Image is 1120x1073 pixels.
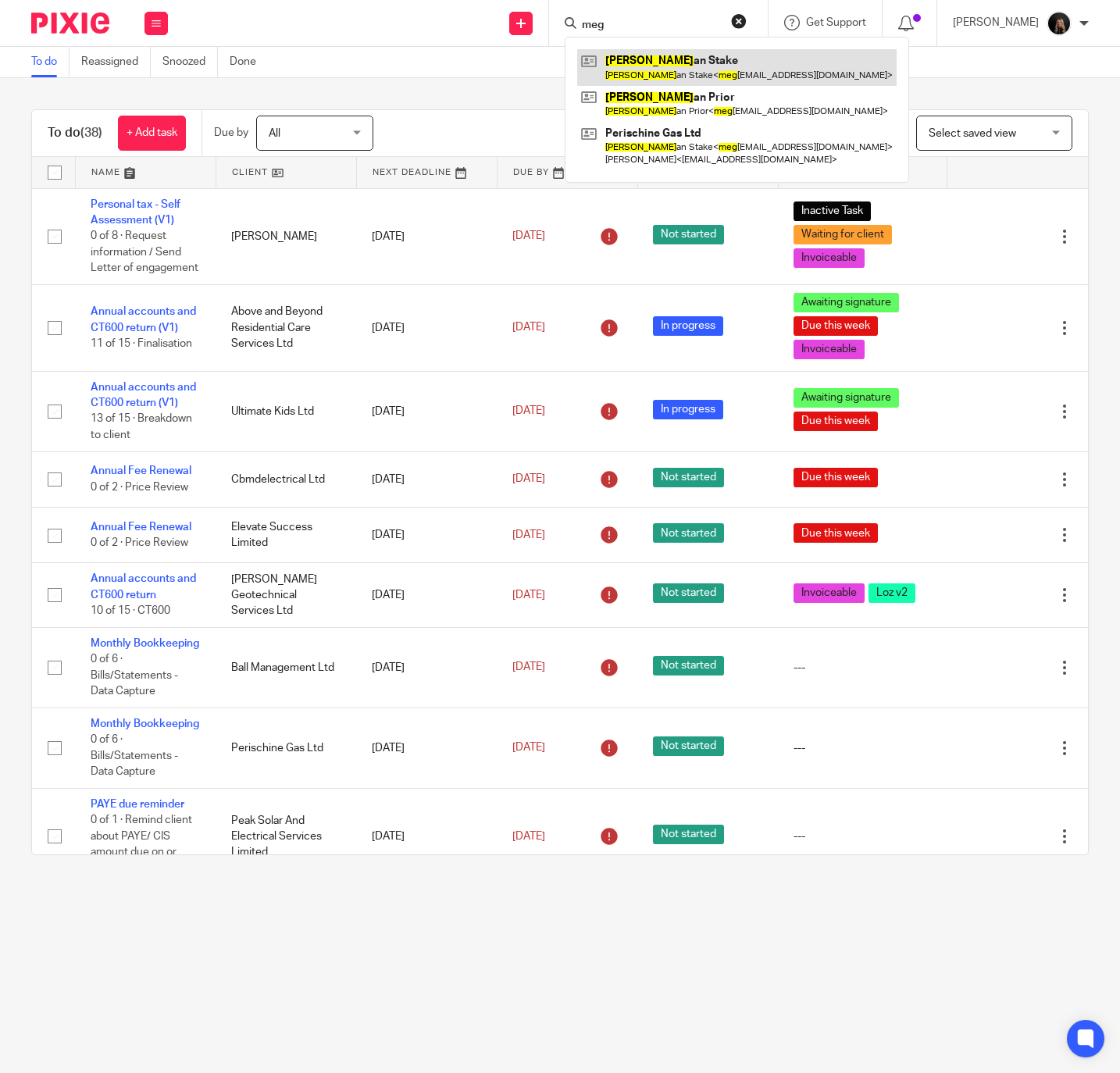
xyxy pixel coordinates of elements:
td: [DATE] [356,627,497,708]
span: Not started [653,225,724,244]
span: Not started [653,583,724,603]
span: Waiting for client [794,225,892,244]
a: + Add task [118,116,186,151]
a: PAYE due reminder [91,799,184,810]
td: Ball Management Ltd [216,627,356,708]
span: [DATE] [512,230,545,241]
img: 455A9867.jpg [1047,11,1072,36]
span: Due this week [794,523,878,543]
td: [DATE] [356,708,497,788]
div: --- [794,740,931,756]
input: Search [580,19,721,33]
span: Loz v2 [869,583,915,603]
span: [DATE] [512,590,545,601]
span: 0 of 8 · Request information / Send Letter of engagement [91,230,198,273]
a: Annual accounts and CT600 return [91,573,196,600]
a: Annual Fee Renewal [91,522,191,533]
h1: To do [48,125,102,141]
span: [DATE] [512,743,545,754]
span: Inactive Task [794,201,871,221]
td: [DATE] [356,371,497,451]
td: [DATE] [356,788,497,885]
span: 10 of 15 · CT600 [91,605,170,616]
span: [DATE] [512,323,545,333]
td: Perischine Gas Ltd [216,708,356,788]
td: Elevate Success Limited [216,508,356,563]
span: Get Support [806,17,866,28]
a: Annual accounts and CT600 return (V1) [91,306,196,333]
button: Clear [731,13,747,29]
td: Above and Beyond Residential Care Services Ltd [216,284,356,371]
td: [DATE] [356,508,497,563]
img: Pixie [31,12,109,34]
span: Not started [653,825,724,844]
span: [DATE] [512,831,545,842]
td: [PERSON_NAME] Geotechnical Services Ltd [216,563,356,627]
td: [DATE] [356,451,497,507]
span: 0 of 2 · Price Review [91,482,188,493]
span: [DATE] [512,474,545,485]
p: Due by [214,125,248,141]
span: Not started [653,736,724,756]
span: [DATE] [512,529,545,540]
td: [DATE] [356,188,497,284]
span: Awaiting signature [794,388,899,408]
span: [DATE] [512,662,545,673]
span: Not started [653,656,724,676]
a: Reassigned [81,47,151,77]
a: Done [230,47,268,77]
a: Monthly Bookkeeping [91,718,199,729]
td: [DATE] [356,284,497,371]
div: --- [794,660,931,676]
span: Not started [653,468,724,487]
span: [DATE] [512,406,545,417]
a: Monthly Bookkeeping [91,638,199,649]
span: Due this week [794,468,878,487]
span: Due this week [794,316,878,336]
span: In progress [653,400,723,419]
span: Invoiceable [794,583,865,603]
span: Awaiting signature [794,293,899,312]
span: 13 of 15 · Breakdown to client [91,414,192,441]
td: [DATE] [356,563,497,627]
a: Snoozed [162,47,218,77]
td: Cbmdelectrical Ltd [216,451,356,507]
td: [PERSON_NAME] [216,188,356,284]
td: Peak Solar And Electrical Services Limited [216,788,356,885]
a: Personal tax - Self Assessment (V1) [91,199,180,226]
a: Annual accounts and CT600 return (V1) [91,382,196,408]
span: 11 of 15 · Finalisation [91,338,192,349]
span: All [269,128,280,139]
span: 0 of 2 · Price Review [91,537,188,548]
p: [PERSON_NAME] [953,15,1039,30]
span: Not started [653,523,724,543]
span: 0 of 1 · Remind client about PAYE/ CIS amount due on or before 22nd [91,815,192,874]
div: --- [794,829,931,844]
span: 0 of 6 · Bills/Statements - Data Capture [91,734,178,777]
span: Invoiceable [794,248,865,268]
span: 0 of 6 · Bills/Statements - Data Capture [91,654,178,697]
a: Annual Fee Renewal [91,465,191,476]
a: To do [31,47,70,77]
span: Invoiceable [794,340,865,359]
span: In progress [653,316,723,336]
td: Ultimate Kids Ltd [216,371,356,451]
span: Select saved view [929,128,1016,139]
span: Due this week [794,412,878,431]
span: (38) [80,127,102,139]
